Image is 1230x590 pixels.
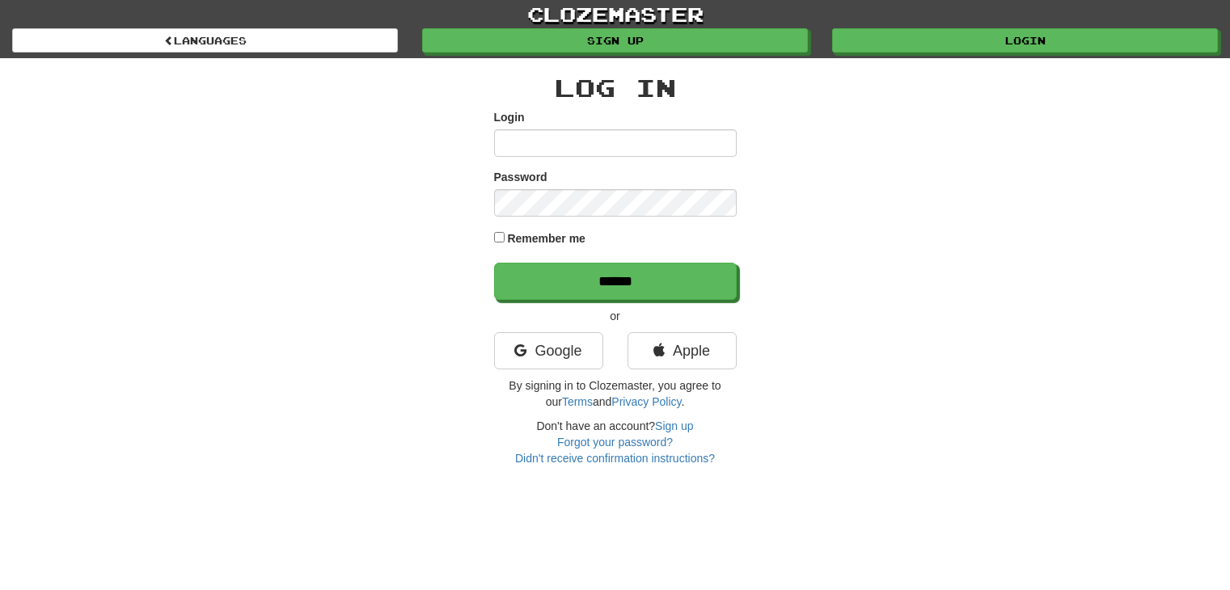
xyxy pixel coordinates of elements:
[611,395,681,408] a: Privacy Policy
[562,395,593,408] a: Terms
[628,332,737,369] a: Apple
[422,28,808,53] a: Sign up
[494,74,737,101] h2: Log In
[494,169,547,185] label: Password
[494,109,525,125] label: Login
[515,452,715,465] a: Didn't receive confirmation instructions?
[494,377,737,410] p: By signing in to Clozemaster, you agree to our and .
[494,418,737,466] div: Don't have an account?
[832,28,1218,53] a: Login
[12,28,398,53] a: Languages
[507,230,585,247] label: Remember me
[655,419,693,432] a: Sign up
[557,436,673,449] a: Forgot your password?
[494,308,737,324] p: or
[494,332,603,369] a: Google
